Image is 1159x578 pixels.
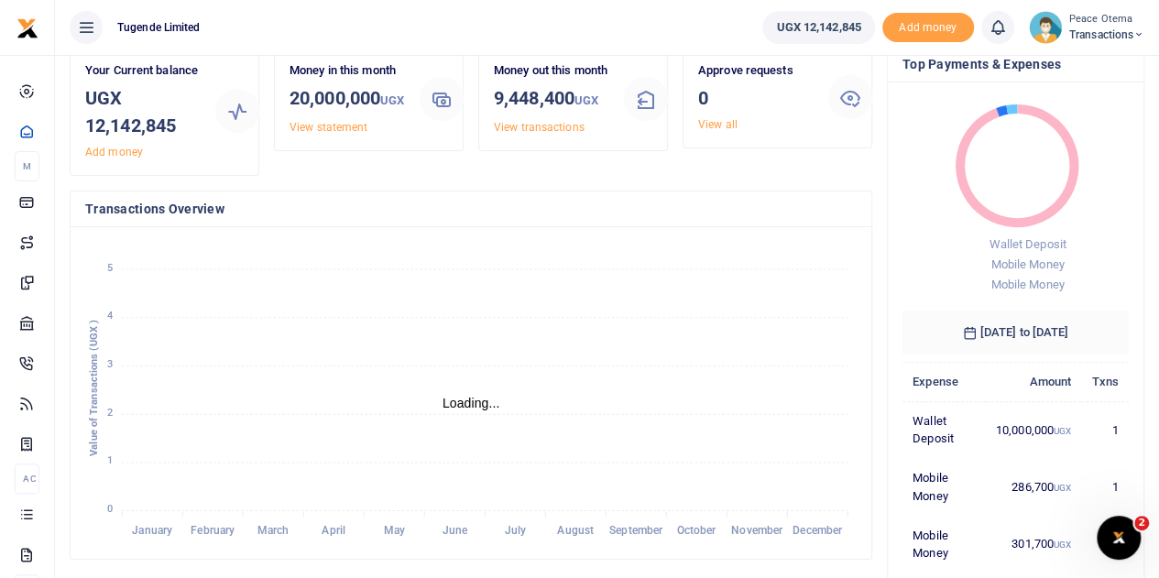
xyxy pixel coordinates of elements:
[16,20,38,34] a: logo-small logo-large logo-large
[1029,11,1144,44] a: profile-user Peace Otema Transactions
[88,320,100,456] text: Value of Transactions (UGX )
[110,19,208,36] span: Tugende Limited
[1054,540,1071,550] small: UGX
[107,310,113,322] tspan: 4
[1081,362,1129,401] th: Txns
[107,407,113,419] tspan: 2
[1054,483,1071,493] small: UGX
[107,503,113,515] tspan: 0
[755,11,881,44] li: Wallet ballance
[557,524,594,537] tspan: August
[322,524,345,537] tspan: April
[609,524,663,537] tspan: September
[15,151,39,181] li: M
[986,401,1082,458] td: 10,000,000
[882,13,974,43] li: Toup your wallet
[85,146,143,158] a: Add money
[677,524,717,537] tspan: October
[85,61,201,81] p: Your Current balance
[698,84,814,112] h3: 0
[989,237,1066,251] span: Wallet Deposit
[1134,516,1149,530] span: 2
[16,17,38,39] img: logo-small
[1081,459,1129,516] td: 1
[882,19,974,33] a: Add money
[380,93,404,107] small: UGX
[902,311,1129,354] h6: [DATE] to [DATE]
[776,18,860,37] span: UGX 12,142,845
[882,13,974,43] span: Add money
[494,84,609,115] h3: 9,448,400
[494,121,585,134] a: View transactions
[1081,516,1129,573] td: 1
[443,396,500,410] text: Loading...
[85,84,201,139] h3: UGX 12,142,845
[191,524,235,537] tspan: February
[1054,426,1071,436] small: UGX
[504,524,525,537] tspan: July
[793,524,843,537] tspan: December
[15,463,39,494] li: Ac
[1069,27,1144,43] span: Transactions
[107,358,113,370] tspan: 3
[902,401,986,458] td: Wallet Deposit
[731,524,783,537] tspan: November
[1097,516,1141,560] iframe: Intercom live chat
[902,54,1129,74] h4: Top Payments & Expenses
[574,93,598,107] small: UGX
[902,362,986,401] th: Expense
[990,257,1064,271] span: Mobile Money
[290,121,367,134] a: View statement
[132,524,172,537] tspan: January
[986,459,1082,516] td: 286,700
[85,199,857,219] h4: Transactions Overview
[986,362,1082,401] th: Amount
[290,84,405,115] h3: 20,000,000
[902,459,986,516] td: Mobile Money
[107,262,113,274] tspan: 5
[698,61,814,81] p: Approve requests
[383,524,404,537] tspan: May
[762,11,874,44] a: UGX 12,142,845
[494,61,609,81] p: Money out this month
[1029,11,1062,44] img: profile-user
[902,516,986,573] td: Mobile Money
[1081,401,1129,458] td: 1
[107,455,113,467] tspan: 1
[1069,12,1144,27] small: Peace Otema
[257,524,290,537] tspan: March
[290,61,405,81] p: Money in this month
[698,118,738,131] a: View all
[990,278,1064,291] span: Mobile Money
[442,524,467,537] tspan: June
[986,516,1082,573] td: 301,700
